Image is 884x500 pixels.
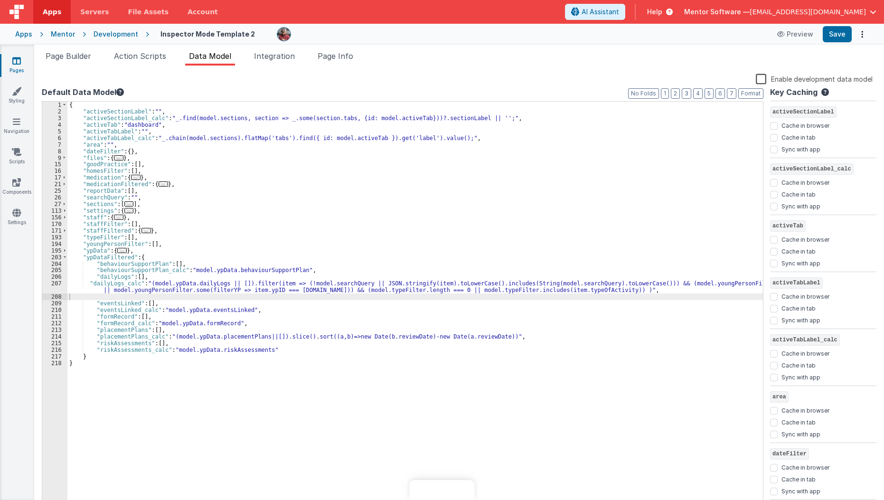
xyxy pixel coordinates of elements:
button: Save [823,26,852,42]
button: Default Data Model [42,86,124,98]
h4: Inspector Mode Template 2 [160,30,255,38]
span: area [770,391,789,403]
span: activeTab [770,220,806,232]
span: Data Model [189,51,231,61]
button: Options [856,28,869,41]
label: Sync with app [781,315,820,324]
div: 218 [42,360,67,367]
div: Mentor [51,29,75,39]
span: ... [117,248,127,253]
h4: Key Caching [770,88,818,97]
img: eba322066dbaa00baf42793ca2fab581 [277,28,291,41]
span: dateFilter [770,448,809,460]
span: activeTabLabel_calc [770,334,840,346]
span: ... [159,181,168,187]
span: ... [141,228,151,233]
label: Sync with app [781,486,820,495]
span: Servers [80,7,109,17]
span: Integration [254,51,295,61]
button: Format [738,88,763,99]
button: 7 [727,88,736,99]
span: Page Info [318,51,353,61]
label: Sync with app [781,429,820,438]
label: Sync with app [781,201,820,210]
button: No Folds [628,88,659,99]
div: 25 [42,188,67,194]
label: Cache in tab [781,132,816,142]
span: Apps [43,7,61,17]
div: 171 [42,227,67,234]
div: 113 [42,208,67,214]
iframe: Marker.io feedback button [410,480,475,500]
div: 214 [42,333,67,340]
label: Cache in tab [781,360,816,369]
label: Cache in tab [781,246,816,255]
div: 170 [42,221,67,227]
span: AI Assistant [582,7,619,17]
button: 3 [682,88,691,99]
span: activeTabLabel [770,277,823,289]
div: 195 [42,247,67,254]
label: Cache in tab [781,474,816,483]
div: 15 [42,161,67,168]
div: 8 [42,148,67,155]
div: 207 [42,280,67,293]
div: 203 [42,254,67,261]
div: 9 [42,155,67,161]
button: 4 [693,88,703,99]
div: 211 [42,313,67,320]
button: 2 [671,88,680,99]
div: 27 [42,201,67,208]
div: 215 [42,340,67,347]
div: 205 [42,267,67,274]
div: 4 [42,122,67,128]
label: Cache in tab [781,303,816,312]
div: 2 [42,108,67,115]
button: Preview [771,27,819,42]
span: ... [124,208,134,213]
div: Apps [15,29,32,39]
label: Cache in tab [781,189,816,198]
span: Mentor Software — [684,7,750,17]
div: Development [94,29,138,39]
span: ... [131,175,141,180]
div: 26 [42,194,67,201]
label: Cache in browser [781,462,829,472]
div: 156 [42,214,67,221]
label: Cache in browser [781,120,829,130]
button: 1 [661,88,669,99]
div: 210 [42,307,67,313]
div: 16 [42,168,67,174]
div: 7 [42,142,67,148]
div: 204 [42,261,67,267]
span: activeSectionLabel [770,106,837,118]
label: Cache in browser [781,348,829,358]
span: Help [647,7,662,17]
label: Enable development data model [756,73,873,84]
div: 3 [42,115,67,122]
label: Sync with app [781,258,820,267]
div: 193 [42,234,67,241]
div: 194 [42,241,67,247]
label: Sync with app [781,372,820,381]
label: Sync with app [781,144,820,153]
div: 21 [42,181,67,188]
div: 6 [42,135,67,142]
button: 5 [705,88,714,99]
span: ... [114,155,123,160]
label: Cache in browser [781,405,829,415]
div: 206 [42,274,67,280]
div: 212 [42,320,67,327]
div: 209 [42,300,67,307]
div: 213 [42,327,67,333]
div: 1 [42,102,67,108]
label: Cache in tab [781,417,816,426]
button: 6 [715,88,725,99]
span: activeSectionLabel_calc [770,163,854,175]
label: Cache in browser [781,291,829,301]
div: 5 [42,128,67,135]
div: 217 [42,353,67,360]
span: ... [124,201,134,207]
span: Action Scripts [114,51,166,61]
span: ... [114,215,123,220]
